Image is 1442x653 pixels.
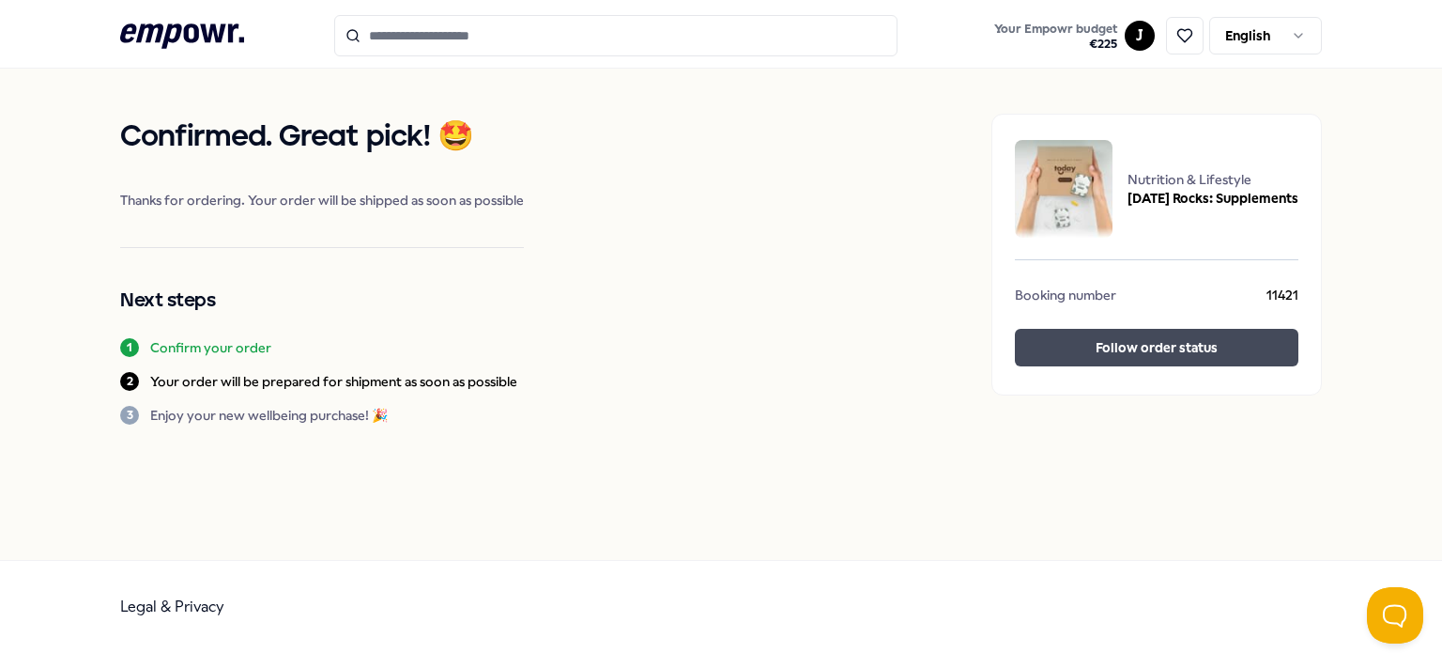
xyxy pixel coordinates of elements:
[1266,286,1298,310] span: 11421
[990,18,1121,55] button: Your Empowr budget€225
[334,15,897,56] input: Search for products, categories or subcategories
[987,16,1125,55] a: Your Empowr budget€225
[120,114,524,161] h1: Confirmed. Great pick! 🤩
[994,37,1117,52] span: € 225
[120,406,139,425] div: 3
[1015,286,1116,310] span: Booking number
[120,191,524,210] span: Thanks for ordering. Your order will be shipped as soon as possible
[1015,329,1298,366] button: Follow order status
[1125,21,1155,51] button: J
[150,406,388,425] p: Enjoy your new wellbeing purchase! 🎉
[1367,587,1423,644] iframe: Help Scout Beacon - Open
[120,286,524,316] h2: Next steps
[150,372,517,391] p: Your order will be prepared for shipment as soon as possible
[120,338,139,357] div: 1
[150,338,271,357] p: Confirm your order
[994,22,1117,37] span: Your Empowr budget
[1015,140,1112,238] img: package image
[120,372,139,391] div: 2
[1015,329,1298,372] a: Follow order status
[1128,170,1298,189] span: Nutrition & Lifestyle
[1128,189,1298,208] span: [DATE] Rocks: Supplements
[120,598,224,615] a: Legal & Privacy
